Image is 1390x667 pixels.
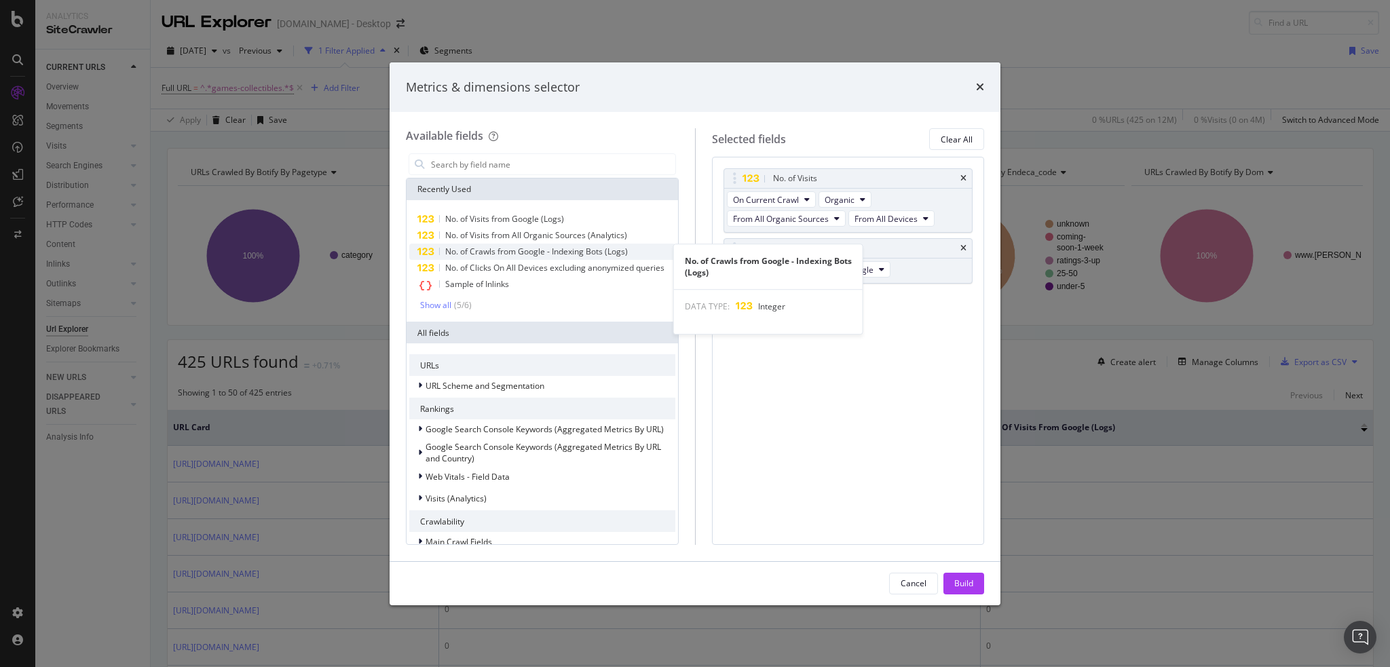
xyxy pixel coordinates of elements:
[407,322,678,343] div: All fields
[848,210,935,227] button: From All Devices
[445,213,564,225] span: No. of Visits from Google (Logs)
[954,577,973,589] div: Build
[426,441,661,464] span: Google Search Console Keywords (Aggregated Metrics By URL and Country)
[854,213,918,225] span: From All Devices
[407,178,678,200] div: Recently Used
[929,128,984,150] button: Clear All
[727,210,846,227] button: From All Organic Sources
[727,191,816,208] button: On Current Crawl
[390,62,1000,605] div: modal
[825,194,854,206] span: Organic
[445,246,628,257] span: No. of Crawls from Google - Indexing Bots (Logs)
[712,132,786,147] div: Selected fields
[445,278,509,290] span: Sample of Inlinks
[430,154,675,174] input: Search by field name
[976,79,984,96] div: times
[773,242,842,255] div: No. of Visits (Logs)
[941,134,973,145] div: Clear All
[1344,621,1376,653] div: Open Intercom Messenger
[733,213,829,225] span: From All Organic Sources
[426,471,510,482] span: Web Vitals - Field Data
[445,262,664,273] span: No. of Clicks On All Devices excluding anonymized queries
[406,128,483,143] div: Available fields
[445,229,627,241] span: No. of Visits from All Organic Sources (Analytics)
[426,423,664,435] span: Google Search Console Keywords (Aggregated Metrics By URL)
[685,301,730,312] span: DATA TYPE:
[943,573,984,594] button: Build
[724,238,973,284] div: No. of Visits (Logs)timesOn Current CrawlFrom Google
[451,299,472,311] div: ( 5 / 6 )
[426,493,487,504] span: Visits (Analytics)
[409,398,675,419] div: Rankings
[960,244,966,252] div: times
[426,380,544,392] span: URL Scheme and Segmentation
[773,172,817,185] div: No. of Visits
[960,174,966,183] div: times
[724,168,973,233] div: No. of VisitstimesOn Current CrawlOrganicFrom All Organic SourcesFrom All Devices
[409,510,675,532] div: Crawlability
[409,354,675,376] div: URLs
[674,255,863,278] div: No. of Crawls from Google - Indexing Bots (Logs)
[733,194,799,206] span: On Current Crawl
[901,577,926,589] div: Cancel
[819,191,871,208] button: Organic
[889,573,938,594] button: Cancel
[426,536,492,548] span: Main Crawl Fields
[420,301,451,310] div: Show all
[758,301,785,312] span: Integer
[406,79,580,96] div: Metrics & dimensions selector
